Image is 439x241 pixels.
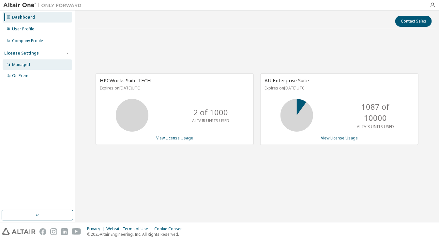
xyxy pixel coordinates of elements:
p: ALTAIR UNITS USED [357,124,394,129]
a: View License Usage [321,135,358,141]
span: AU Enterprise Suite [265,77,309,84]
div: User Profile [12,26,34,32]
img: youtube.svg [72,228,81,235]
div: Dashboard [12,15,35,20]
div: On Prem [12,73,28,78]
p: ALTAIR UNITS USED [192,118,229,123]
button: Contact Sales [395,16,432,27]
div: Managed [12,62,30,67]
img: altair_logo.svg [2,228,36,235]
p: 2 of 1000 [193,107,228,118]
p: Expires on [DATE] UTC [100,85,248,91]
div: Cookie Consent [154,226,188,232]
div: License Settings [4,51,39,56]
div: Website Terms of Use [106,226,154,232]
span: HPCWorks Suite TECH [100,77,151,84]
div: Company Profile [12,38,43,43]
div: Privacy [87,226,106,232]
a: View License Usage [156,135,193,141]
img: facebook.svg [39,228,46,235]
img: instagram.svg [50,228,57,235]
p: Expires on [DATE] UTC [265,85,413,91]
img: Altair One [3,2,85,8]
img: linkedin.svg [61,228,68,235]
p: © 2025 Altair Engineering, Inc. All Rights Reserved. [87,232,188,237]
p: 1087 of 10000 [349,101,401,124]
